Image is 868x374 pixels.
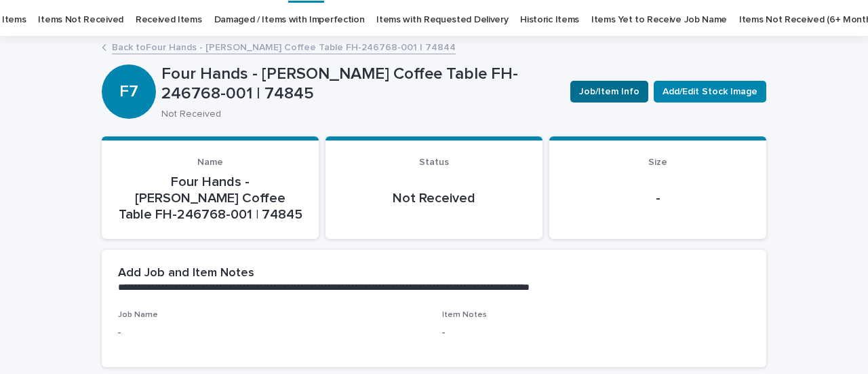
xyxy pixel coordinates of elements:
[161,109,554,120] p: Not Received
[419,157,449,167] span: Status
[591,4,727,36] a: Items Yet to Receive Job Name
[112,39,456,54] a: Back toFour Hands - [PERSON_NAME] Coffee Table FH-246768-001 | 74844
[342,190,526,206] p: Not Received
[376,4,508,36] a: Items with Requested Delivery
[102,27,156,101] div: F7
[197,157,223,167] span: Name
[442,311,487,319] span: Item Notes
[442,326,750,340] p: -
[570,81,648,102] button: Job/Item Info
[161,64,559,104] p: Four Hands - [PERSON_NAME] Coffee Table FH-246768-001 | 74845
[118,326,426,340] p: -
[566,190,750,206] p: -
[214,4,365,36] a: Damaged / Items with Imperfection
[118,266,254,281] h2: Add Job and Item Notes
[118,174,302,223] p: Four Hands - [PERSON_NAME] Coffee Table FH-246768-001 | 74845
[520,4,579,36] a: Historic Items
[654,81,766,102] button: Add/Edit Stock Image
[663,85,757,98] span: Add/Edit Stock Image
[118,311,158,319] span: Job Name
[648,157,667,167] span: Size
[579,85,639,98] span: Job/Item Info
[38,4,123,36] a: Items Not Received
[136,4,202,36] a: Received Items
